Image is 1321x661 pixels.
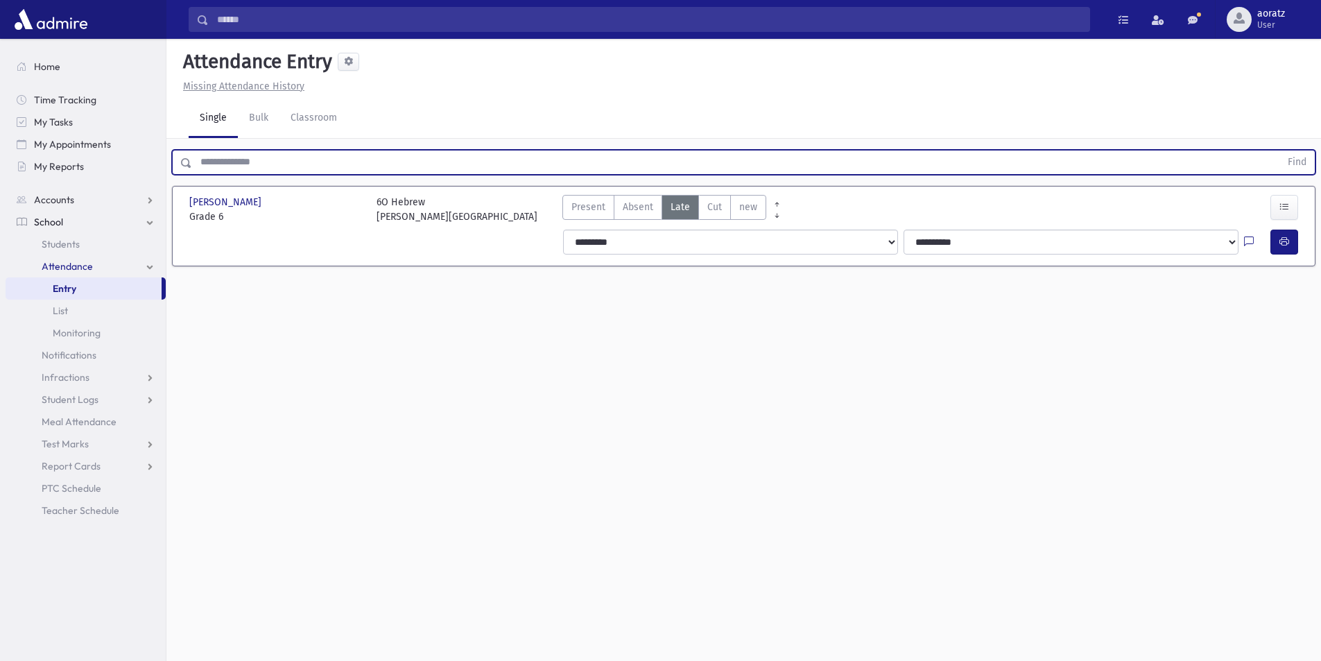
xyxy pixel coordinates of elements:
[6,433,166,455] a: Test Marks
[671,200,690,214] span: Late
[6,211,166,233] a: School
[34,138,111,151] span: My Appointments
[6,111,166,133] a: My Tasks
[6,189,166,211] a: Accounts
[34,60,60,73] span: Home
[6,89,166,111] a: Time Tracking
[189,99,238,138] a: Single
[53,327,101,339] span: Monitoring
[53,304,68,317] span: List
[6,133,166,155] a: My Appointments
[42,238,80,250] span: Students
[34,160,84,173] span: My Reports
[34,194,74,206] span: Accounts
[42,482,101,495] span: PTC Schedule
[183,80,304,92] u: Missing Attendance History
[6,277,162,300] a: Entry
[189,209,363,224] span: Grade 6
[6,233,166,255] a: Students
[1257,19,1285,31] span: User
[11,6,91,33] img: AdmirePro
[209,7,1089,32] input: Search
[53,282,76,295] span: Entry
[6,411,166,433] a: Meal Attendance
[1279,151,1315,174] button: Find
[6,322,166,344] a: Monitoring
[279,99,348,138] a: Classroom
[42,371,89,384] span: Infractions
[42,393,98,406] span: Student Logs
[377,195,537,224] div: 6O Hebrew [PERSON_NAME][GEOGRAPHIC_DATA]
[42,504,119,517] span: Teacher Schedule
[6,344,166,366] a: Notifications
[178,50,332,74] h5: Attendance Entry
[238,99,279,138] a: Bulk
[623,200,653,214] span: Absent
[178,80,304,92] a: Missing Attendance History
[6,155,166,178] a: My Reports
[34,94,96,106] span: Time Tracking
[6,388,166,411] a: Student Logs
[42,460,101,472] span: Report Cards
[34,216,63,228] span: School
[6,255,166,277] a: Attendance
[6,455,166,477] a: Report Cards
[6,366,166,388] a: Infractions
[42,349,96,361] span: Notifications
[6,55,166,78] a: Home
[6,477,166,499] a: PTC Schedule
[707,200,722,214] span: Cut
[571,200,605,214] span: Present
[34,116,73,128] span: My Tasks
[739,200,757,214] span: new
[562,195,766,224] div: AttTypes
[42,415,116,428] span: Meal Attendance
[42,438,89,450] span: Test Marks
[1257,8,1285,19] span: aoratz
[6,499,166,522] a: Teacher Schedule
[189,195,264,209] span: [PERSON_NAME]
[6,300,166,322] a: List
[42,260,93,273] span: Attendance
